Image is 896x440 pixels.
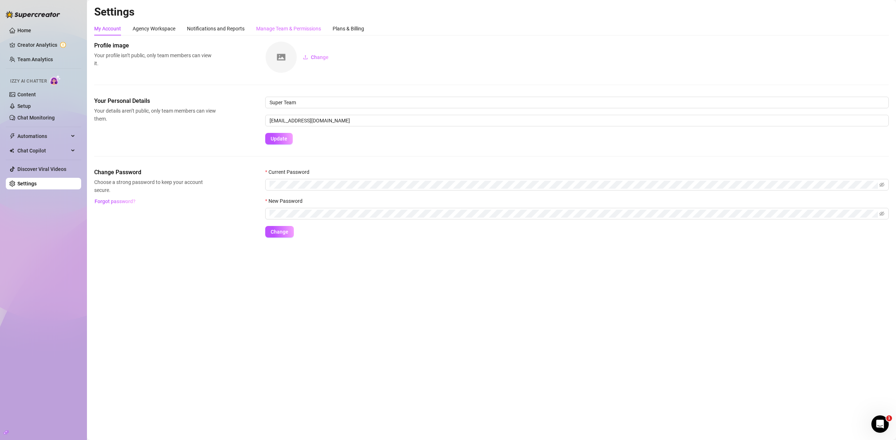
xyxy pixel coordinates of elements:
span: Automations [17,130,69,142]
h2: Settings [94,5,889,19]
img: Chat Copilot [9,148,14,153]
span: Izzy AI Chatter [10,78,47,85]
a: Home [17,28,31,33]
img: AI Chatter [50,75,61,85]
div: Notifications and Reports [187,25,245,33]
span: Change Password [94,168,216,177]
span: Forgot password? [95,198,136,204]
span: Update [271,136,287,142]
input: Enter new email [265,115,889,126]
a: Discover Viral Videos [17,166,66,172]
button: Update [265,133,293,144]
input: New Password [270,210,878,218]
div: Plans & Billing [333,25,364,33]
a: Chat Monitoring [17,115,55,121]
a: Settings [17,181,37,187]
span: Your details aren’t public, only team members can view them. [94,107,216,123]
button: Change [297,51,334,63]
span: Profile image [94,41,216,50]
label: New Password [265,197,307,205]
iframe: Intercom live chat [871,415,889,433]
span: build [4,430,9,435]
img: square-placeholder.png [266,42,297,73]
button: Forgot password? [94,196,136,207]
div: Agency Workspace [133,25,175,33]
span: eye-invisible [879,182,884,187]
span: 1 [886,415,892,421]
label: Current Password [265,168,314,176]
span: thunderbolt [9,133,15,139]
a: Team Analytics [17,56,53,62]
span: upload [303,55,308,60]
span: Change [311,54,329,60]
input: Enter name [265,97,889,108]
div: My Account [94,25,121,33]
span: Your Personal Details [94,97,216,105]
button: Change [265,226,294,238]
a: Creator Analytics exclamation-circle [17,39,75,51]
img: logo-BBDzfeDw.svg [6,11,60,18]
div: Manage Team & Permissions [256,25,321,33]
span: eye-invisible [879,211,884,216]
span: Change [271,229,288,235]
span: Choose a strong password to keep your account secure. [94,178,216,194]
a: Setup [17,103,31,109]
span: Your profile isn’t public, only team members can view it. [94,51,216,67]
span: Chat Copilot [17,145,69,156]
input: Current Password [270,181,878,189]
a: Content [17,92,36,97]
